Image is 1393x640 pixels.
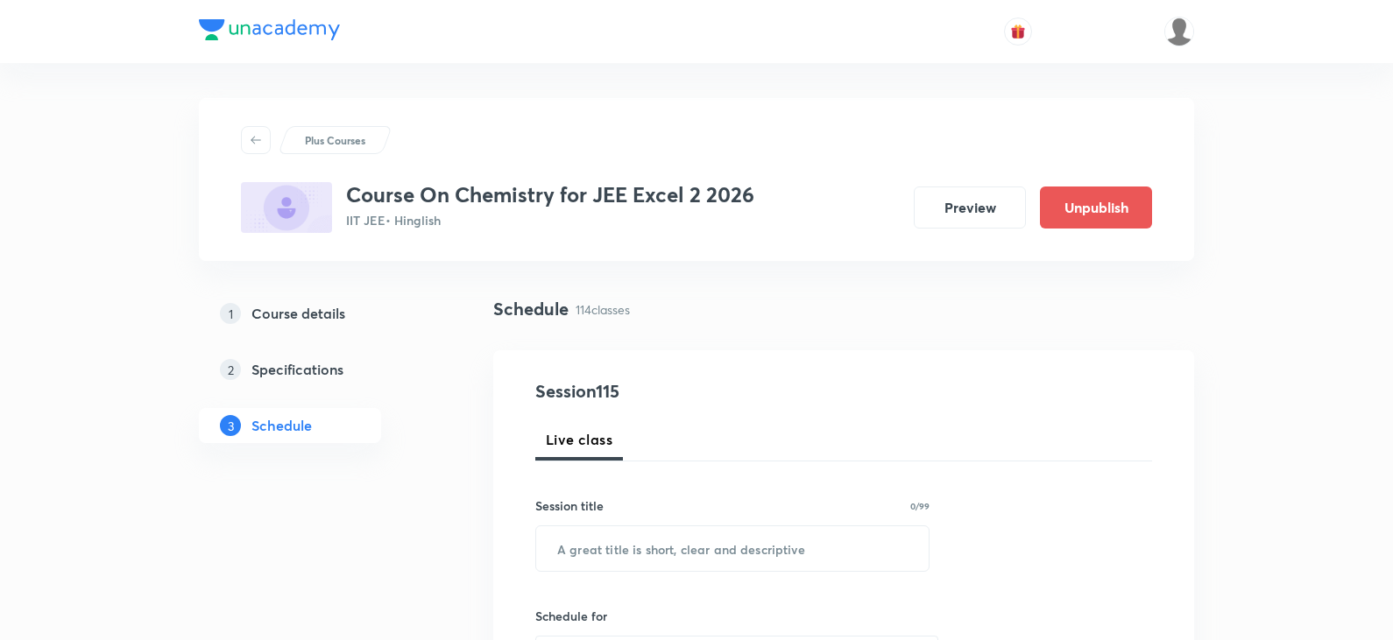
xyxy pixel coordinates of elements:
a: Company Logo [199,19,340,45]
img: Vivek Patil [1164,17,1194,46]
p: 1 [220,303,241,324]
p: 2 [220,359,241,380]
p: 0/99 [910,502,930,510]
a: 2Specifications [199,352,437,387]
img: Company Logo [199,19,340,40]
h4: Session 115 [535,378,855,404]
h5: Specifications [251,359,343,380]
p: IIT JEE • Hinglish [346,211,754,229]
h3: Course On Chemistry for JEE Excel 2 2026 [346,182,754,207]
p: Plus Courses [305,132,365,148]
p: 114 classes [576,300,630,319]
span: Live class [546,429,612,450]
h5: Schedule [251,415,312,436]
input: A great title is short, clear and descriptive [536,526,929,571]
h6: Session title [535,496,604,515]
p: 3 [220,415,241,436]
img: 57CE3BC9-B544-4154-956F-A4E45B6C4440_plus.png [241,182,332,233]
button: avatar [1004,18,1032,46]
button: Unpublish [1040,186,1152,229]
h4: Schedule [493,296,569,322]
img: avatar [1010,24,1026,39]
h6: Schedule for [535,607,930,625]
h5: Course details [251,303,345,324]
button: Preview [914,186,1026,229]
a: 1Course details [199,296,437,331]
